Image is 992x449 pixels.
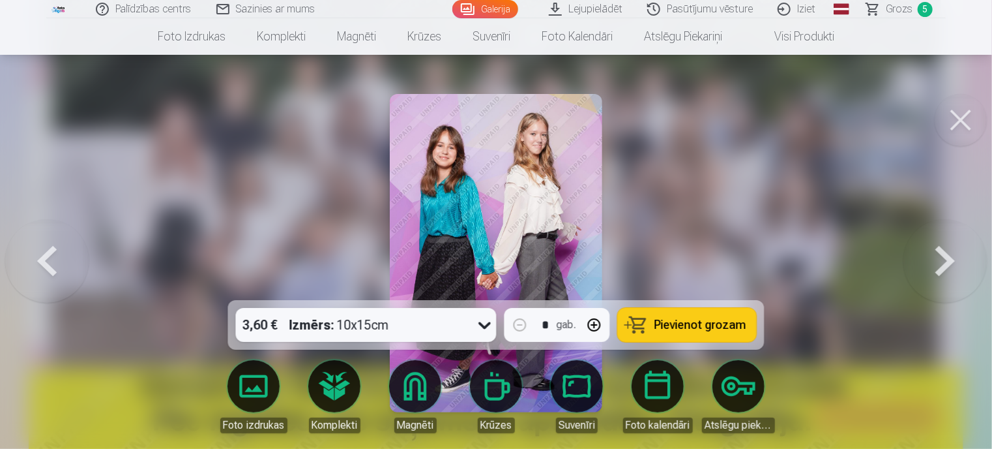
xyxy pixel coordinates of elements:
[457,18,526,55] a: Suvenīri
[217,360,290,433] a: Foto izdrukas
[298,360,371,433] a: Komplekti
[628,18,738,55] a: Atslēgu piekariņi
[702,360,775,433] a: Atslēgu piekariņi
[557,317,576,333] div: gab.
[309,418,360,433] div: Komplekti
[738,18,850,55] a: Visi produkti
[142,18,241,55] a: Foto izdrukas
[394,418,437,433] div: Magnēti
[886,1,912,17] span: Grozs
[918,2,933,17] span: 5
[556,418,598,433] div: Suvenīri
[540,360,613,433] a: Suvenīri
[618,308,757,342] button: Pievienot grozam
[379,360,452,433] a: Magnēti
[289,316,334,334] strong: Izmērs :
[702,418,775,433] div: Atslēgu piekariņi
[220,418,287,433] div: Foto izdrukas
[236,308,284,342] div: 3,60 €
[526,18,628,55] a: Foto kalendāri
[478,418,515,433] div: Krūzes
[654,319,746,331] span: Pievienot grozam
[321,18,392,55] a: Magnēti
[460,360,532,433] a: Krūzes
[623,418,693,433] div: Foto kalendāri
[289,308,389,342] div: 10x15cm
[392,18,457,55] a: Krūzes
[621,360,694,433] a: Foto kalendāri
[241,18,321,55] a: Komplekti
[51,5,66,13] img: /fa1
